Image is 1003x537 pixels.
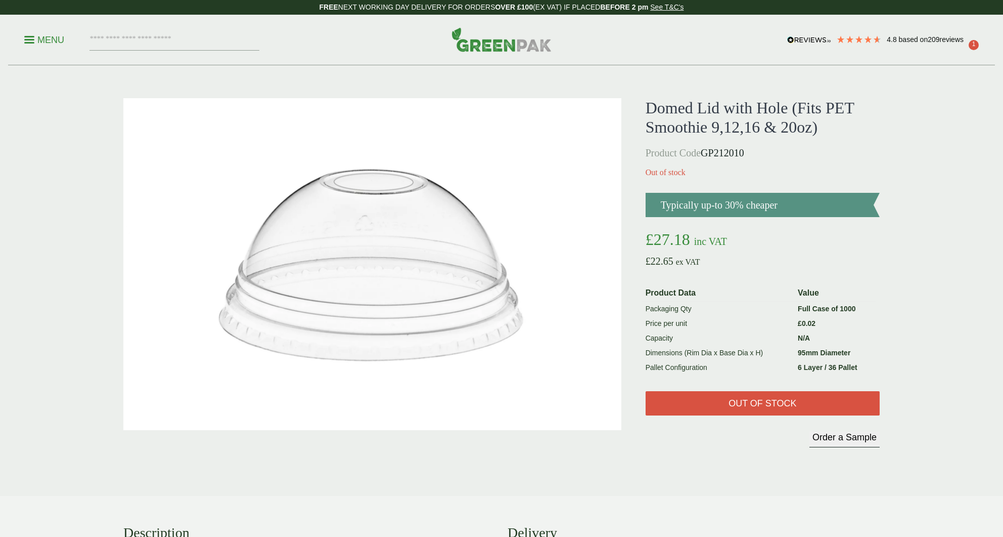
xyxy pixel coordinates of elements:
strong: 95mm Diameter [798,349,850,357]
td: Dimensions (Rim Dia x Base Dia x H) [642,346,794,360]
p: Out of stock [646,167,880,179]
span: Order a Sample [812,432,877,442]
span: inc VAT [694,236,727,247]
div: 4.78 Stars [836,35,882,44]
span: ex VAT [676,258,700,266]
span: Product Code [646,147,701,158]
strong: 6 Layer / 36 Pallet [798,363,857,371]
img: Dome With Hold Lid [123,98,621,430]
img: REVIEWS.io [787,36,831,44]
strong: FREE [319,3,338,11]
span: 1 [969,40,979,50]
strong: Full Case of 1000 [798,305,855,313]
bdi: 27.18 [646,230,690,249]
bdi: 22.65 [646,256,673,267]
td: Capacity [642,331,794,346]
span: £ [646,256,651,267]
td: Price per unit [642,316,794,331]
strong: BEFORE 2 pm [600,3,648,11]
span: reviews [940,35,964,44]
span: £ [798,319,802,327]
bdi: 0.02 [798,319,815,327]
a: See T&C's [650,3,683,11]
td: Pallet Configuration [642,360,794,375]
a: Menu [24,34,64,44]
p: Menu [24,34,64,46]
td: Packaging Qty [642,301,794,316]
span: 4.8 [887,35,898,44]
span: £ [646,230,654,249]
span: 209 [928,35,939,44]
span: Based on [899,35,928,44]
strong: OVER £100 [495,3,533,11]
button: Order a Sample [809,432,880,447]
th: Product Data [642,285,794,302]
strong: N/A [798,334,810,342]
h1: Domed Lid with Hole (Fits PET Smoothie 9,12,16 & 20oz) [646,98,880,137]
span: Out of stock [728,398,796,409]
th: Value [794,285,876,302]
img: GreenPak Supplies [451,27,552,52]
p: GP212010 [646,145,880,160]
